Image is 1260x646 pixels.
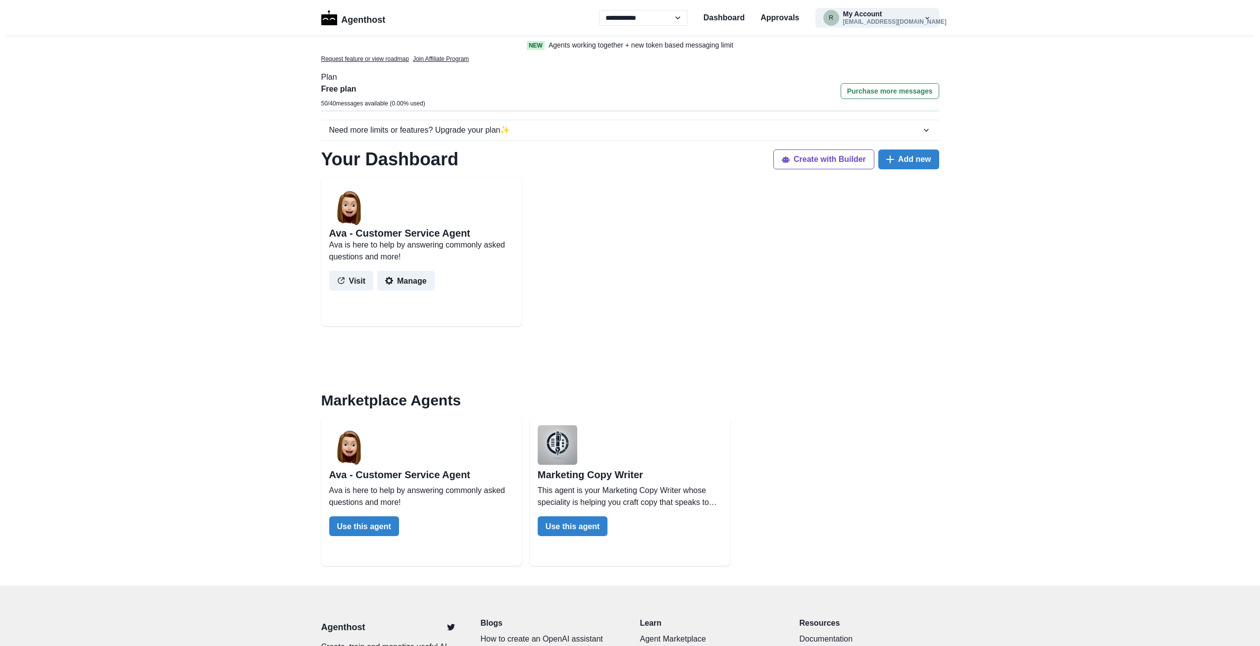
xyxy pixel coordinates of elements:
[329,124,921,136] div: Need more limits or features? Upgrade your plan ✨
[481,617,620,629] a: Blogs
[527,41,545,50] span: New
[640,633,780,645] a: Agent Marketplace
[321,621,365,634] a: Agenthost
[538,425,577,465] img: user%2F2%2Fdef768d2-bb31-48e1-a725-94a4e8c437fd
[321,392,939,409] h2: Marketplace Agents
[441,617,461,637] a: Twitter
[841,83,939,99] button: Purchase more messages
[329,186,369,225] img: user%2F2%2Fb7ac5808-39ff-453c-8ce1-b371fabf5c1b
[321,149,458,170] h1: Your Dashboard
[413,54,469,63] a: Join Affiliate Program
[321,54,409,63] a: Request feature or view roadmap
[506,40,755,50] a: NewAgents working together + new token based messaging limit
[878,149,939,169] button: Add new
[704,12,745,24] a: Dashboard
[538,516,607,536] button: Use this agent
[321,83,425,95] p: Free plan
[538,485,722,508] p: This agent is your Marketing Copy Writer whose speciality is helping you craft copy that speaks t...
[760,12,799,24] a: Approvals
[800,617,939,629] p: Resources
[341,9,385,27] p: Agenthost
[329,239,514,263] p: Ava is here to help by answering commonly asked questions and more!
[329,271,374,291] button: Visit
[329,425,369,465] img: user%2F2%2Fb7ac5808-39ff-453c-8ce1-b371fabf5c1b
[321,99,425,108] p: 50 / 40 messages available ( 0.00 % used)
[321,120,939,140] button: Need more limits or features? Upgrade your plan✨
[329,485,514,508] p: Ava is here to help by answering commonly asked questions and more!
[815,8,939,28] button: rikki@sonno.co.ukMy Account[EMAIL_ADDRESS][DOMAIN_NAME]
[841,83,939,110] a: Purchase more messages
[773,149,874,169] button: Create with Builder
[538,469,722,481] h2: Marketing Copy Writer
[377,271,435,291] button: Manage
[329,516,399,536] button: Use this agent
[329,469,514,481] h2: Ava - Customer Service Agent
[329,227,470,239] h2: Ava - Customer Service Agent
[321,10,338,25] img: Logo
[640,617,780,629] p: Learn
[321,71,939,83] p: Plan
[321,9,386,27] a: LogoAgenthost
[800,633,939,645] a: Documentation
[549,40,733,50] p: Agents working together + new token based messaging limit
